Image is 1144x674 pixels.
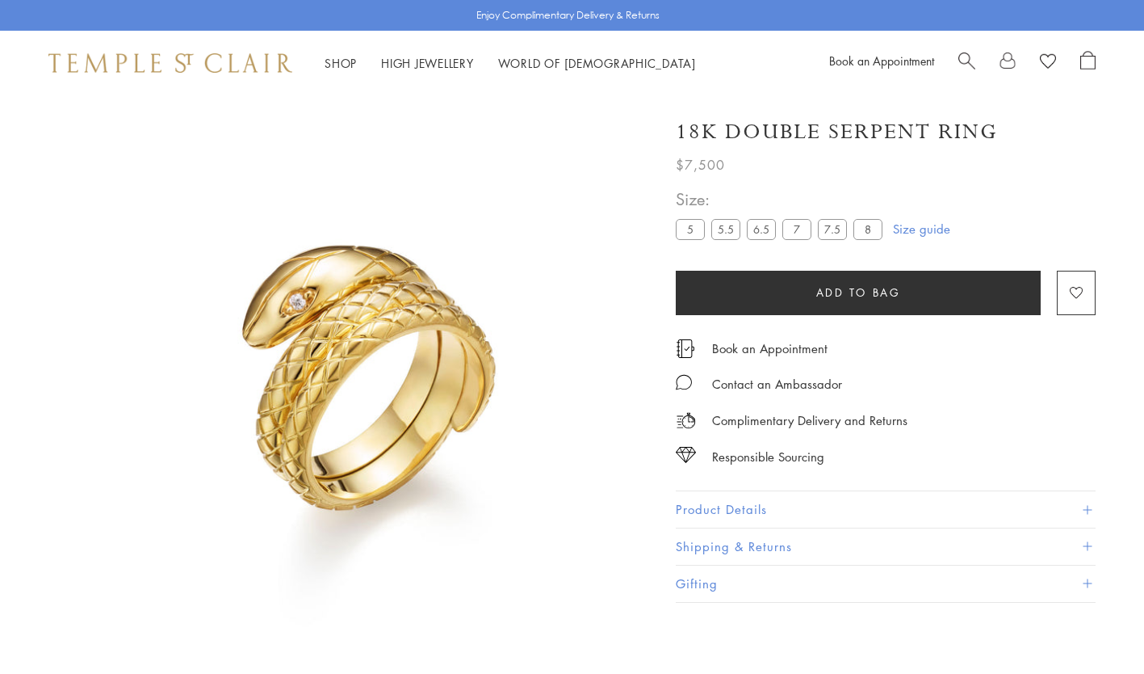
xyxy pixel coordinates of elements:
[676,186,889,213] span: Size:
[676,411,696,431] img: icon_delivery.svg
[829,53,934,69] a: Book an Appointment
[958,51,975,75] a: Search
[498,55,696,71] a: World of [DEMOGRAPHIC_DATA]World of [DEMOGRAPHIC_DATA]
[676,339,695,358] img: icon_appointment.svg
[476,7,660,23] p: Enjoy Complimentary Delivery & Returns
[1040,51,1056,75] a: View Wishlist
[325,53,696,74] nav: Main navigation
[676,154,725,175] span: $7,500
[712,339,828,357] a: Book an Appointment
[676,566,1096,602] button: Gifting
[712,374,842,394] div: Contact an Ambassador
[712,447,824,467] div: Responsible Sourcing
[711,219,740,239] label: 5.5
[818,219,847,239] label: 7.5
[676,491,1096,528] button: Product Details
[893,221,950,237] a: Size guide
[853,219,882,239] label: 8
[81,95,652,667] img: 18K Double Serpent Ring
[325,55,357,71] a: ShopShop
[676,374,692,390] img: MessageIcon-01_2.svg
[381,55,474,71] a: High JewelleryHigh Jewellery
[712,411,907,431] p: Complimentary Delivery and Returns
[782,219,811,239] label: 7
[48,53,292,73] img: Temple St. Clair
[1080,51,1096,75] a: Open Shopping Bag
[747,219,776,239] label: 6.5
[676,529,1096,565] button: Shipping & Returns
[676,118,998,146] h1: 18K Double Serpent Ring
[816,284,901,301] span: Add to bag
[676,219,705,239] label: 5
[676,271,1041,315] button: Add to bag
[676,447,696,463] img: icon_sourcing.svg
